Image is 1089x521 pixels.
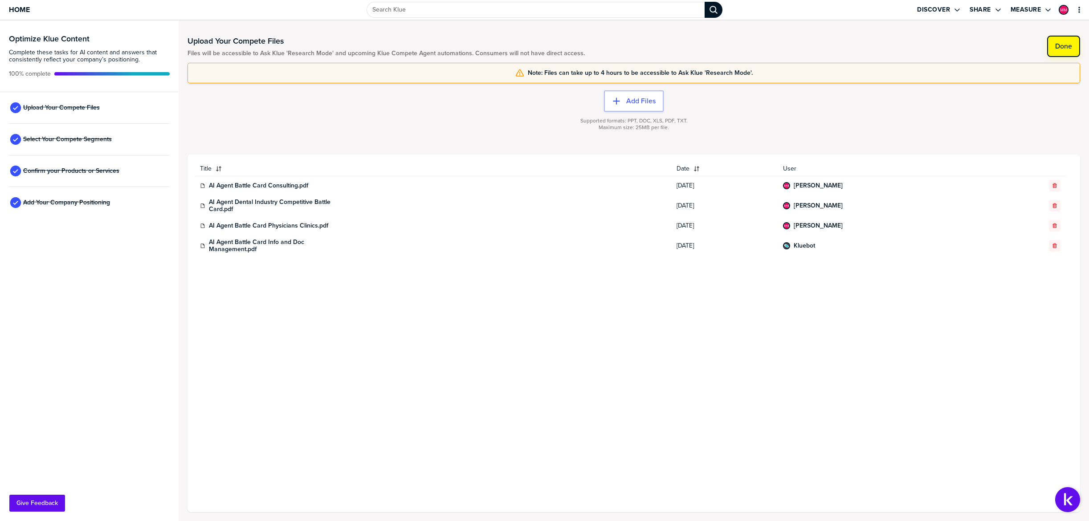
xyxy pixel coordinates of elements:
h3: Optimize Klue Content [9,35,170,43]
a: Kluebot [794,242,815,249]
span: Maximum size: 25MB per file. [599,124,669,131]
input: Search Klue [367,2,705,18]
button: Open Support Center [1055,487,1080,512]
div: Search Klue [705,2,722,18]
img: d83e2e17fc20b52e3f2b9cbd2818cdb1-sml.png [784,203,789,208]
label: Share [970,6,991,14]
span: Supported formats: PPT, DOC, XLS, PDF, TXT. [580,118,688,124]
div: Mercedes McAndrew [1059,5,1069,15]
span: Upload Your Compete Files [23,104,100,111]
a: AI Agent Battle Card Consulting.pdf [209,182,308,189]
a: Edit Profile [1058,4,1069,16]
img: d83e2e17fc20b52e3f2b9cbd2818cdb1-sml.png [784,223,789,228]
img: 60f17eee712c3062f0cc75446d79b86e-sml.png [784,243,789,248]
span: Files will be accessible to Ask Klue 'Research Mode' and upcoming Klue Compete Agent automations.... [188,50,585,57]
span: [DATE] [677,222,772,229]
label: Discover [917,6,950,14]
a: [PERSON_NAME] [794,182,843,189]
img: d83e2e17fc20b52e3f2b9cbd2818cdb1-sml.png [784,183,789,188]
button: Give Feedback [9,495,65,512]
span: [DATE] [677,242,772,249]
span: [DATE] [677,202,772,209]
a: AI Agent Battle Card Info and Doc Management.pdf [209,239,343,253]
span: Confirm your Products or Services [23,167,119,175]
span: Active [9,70,51,77]
div: Mercedes McAndrew [783,202,790,209]
label: Measure [1011,6,1041,14]
a: AI Agent Dental Industry Competitive Battle Card.pdf [209,199,343,213]
a: [PERSON_NAME] [794,222,843,229]
img: d83e2e17fc20b52e3f2b9cbd2818cdb1-sml.png [1060,6,1068,14]
div: Mercedes McAndrew [783,182,790,189]
a: [PERSON_NAME] [794,202,843,209]
span: User [783,165,991,172]
span: [DATE] [677,182,772,189]
span: Select Your Compete Segments [23,136,112,143]
span: Note: Files can take up to 4 hours to be accessible to Ask Klue 'Research Mode'. [528,69,753,77]
a: AI Agent Battle Card Physicians Clinics.pdf [209,222,328,229]
h1: Upload Your Compete Files [188,36,585,46]
span: Date [677,165,689,172]
span: Add Your Company Positioning [23,199,110,206]
span: Home [9,6,30,13]
span: Complete these tasks for AI content and answers that consistently reflect your company’s position... [9,49,170,63]
label: Add Files [626,97,656,106]
span: Title [200,165,212,172]
label: Done [1055,42,1072,51]
div: Kluebot [783,242,790,249]
div: Mercedes McAndrew [783,222,790,229]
